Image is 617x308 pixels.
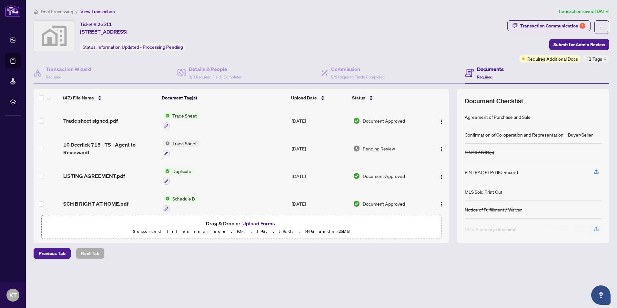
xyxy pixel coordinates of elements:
span: Previous Tab [39,248,66,259]
span: Document Approved [363,200,405,207]
div: MLS Sold Print Out [465,188,502,195]
button: Logo [436,116,447,126]
button: Next Tab [76,248,105,259]
h4: Details & People [189,65,242,73]
span: Document Approved [363,172,405,180]
span: Schedule B [170,195,197,202]
div: Status: [80,43,186,51]
img: Logo [439,119,444,124]
span: Requires Additional Docs [527,55,578,62]
li: / [76,8,78,15]
td: [DATE] [289,162,351,190]
th: Status [349,89,426,107]
span: 10 Deerlick 715 - TS - Agent to Review.pdf [63,141,157,156]
div: Ticket #: [80,20,112,28]
img: Status Icon [163,112,170,119]
p: Supported files include .PDF, .JPG, .JPEG, .PNG under 25 MB [46,228,437,235]
span: Required [477,75,492,79]
span: Information Updated - Processing Pending [97,44,183,50]
img: Document Status [353,117,360,124]
span: Pending Review [363,145,395,152]
button: Previous Tab [34,248,71,259]
span: Upload Date [291,94,317,101]
div: 1 [580,23,585,29]
span: SCH B RIGHT AT HOME.pdf [63,200,128,208]
span: LISTING AGREEMENT.pdf [63,172,125,180]
h4: Commission [331,65,385,73]
h4: Documents [477,65,504,73]
article: Transaction saved [DATE] [558,8,609,15]
div: FINTRAC ID(s) [465,149,494,156]
button: Status IconDuplicate [163,168,194,185]
span: Trade sheet signed.pdf [63,117,118,125]
img: Document Status [353,200,360,207]
button: Status IconTrade Sheet [163,140,199,157]
img: Logo [439,147,444,152]
img: Logo [439,202,444,207]
img: Status Icon [163,195,170,202]
span: Status [352,94,365,101]
span: ellipsis [600,25,604,29]
span: [STREET_ADDRESS] [80,28,127,36]
td: [DATE] [289,135,351,162]
th: (47) File Name [60,89,159,107]
span: home [34,9,38,14]
button: Logo [436,143,447,154]
button: Open asap [591,285,611,305]
span: down [603,57,607,61]
th: Upload Date [288,89,349,107]
td: [DATE] [289,190,351,218]
span: +2 Tags [586,55,602,63]
span: 2/2 Required Fields Completed [331,75,385,79]
img: Status Icon [163,140,170,147]
span: 26511 [97,21,112,27]
h4: Transaction Wizard [46,65,91,73]
div: FINTRAC PEP/HIO Record [465,169,518,176]
span: Submit for Admin Review [553,39,605,50]
img: Logo [439,174,444,180]
div: Confirmation of Co-operation and Representation—Buyer/Seller [465,131,593,138]
span: Required [46,75,61,79]
button: Submit for Admin Review [549,39,609,50]
span: Document Approved [363,117,405,124]
span: Deal Processing [41,9,73,15]
span: (47) File Name [63,94,94,101]
button: Logo [436,199,447,209]
span: 3/3 Required Fields Completed [189,75,242,79]
img: Document Status [353,172,360,180]
span: Document Checklist [465,97,523,106]
img: Document Status [353,145,360,152]
div: Notice of Fulfillment / Waiver [465,206,522,213]
img: svg%3e [34,21,75,51]
button: Transaction Communication1 [507,20,591,31]
span: Drag & Drop orUpload FormsSupported files include .PDF, .JPG, .JPEG, .PNG under25MB [42,215,441,239]
button: Upload Forms [240,219,277,228]
button: Logo [436,171,447,181]
span: View Transaction [80,9,115,15]
td: [DATE] [289,107,351,135]
div: Agreement of Purchase and Sale [465,113,531,120]
button: Status IconTrade Sheet [163,112,199,129]
span: Trade Sheet [170,112,199,119]
img: logo [5,5,21,17]
span: Duplicate [170,168,194,175]
th: Document Tag(s) [159,89,288,107]
div: Transaction Communication [520,21,585,31]
span: Drag & Drop or [206,219,277,228]
span: Trade Sheet [170,140,199,147]
span: KT [9,291,17,300]
button: Status IconSchedule B [163,195,197,212]
img: Status Icon [163,168,170,175]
